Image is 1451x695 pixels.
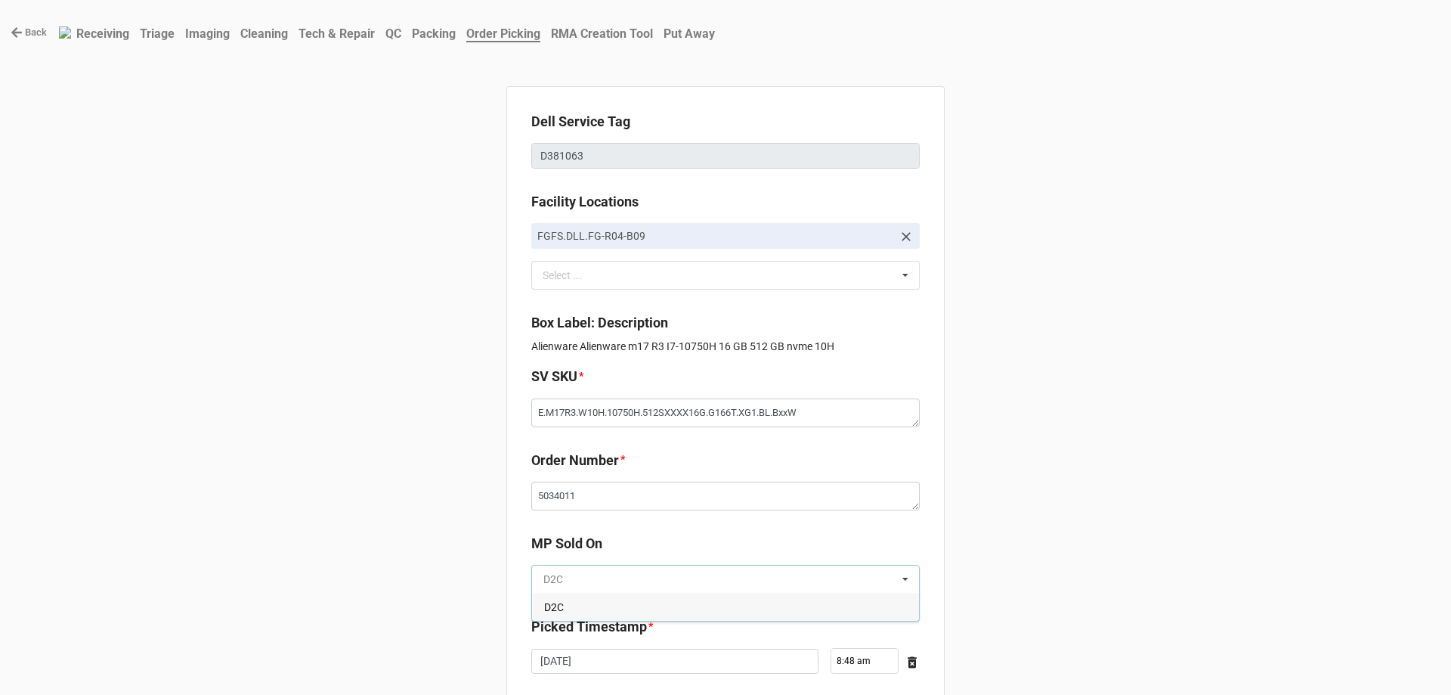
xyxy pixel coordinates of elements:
[658,19,720,48] a: Put Away
[76,26,129,41] b: Receiving
[407,19,461,48] a: Packing
[59,26,71,39] img: RexiLogo.png
[466,26,540,42] b: Order Picking
[531,616,647,638] label: Picked Timestamp
[135,19,180,48] a: Triage
[531,533,602,554] label: MP Sold On
[412,26,456,41] b: Packing
[385,26,401,41] b: QC
[531,366,577,387] label: SV SKU
[235,19,293,48] a: Cleaning
[664,26,715,41] b: Put Away
[531,339,920,354] p: Alienware Alienware m17 R3 I7-10750H 16 GB 512 GB nvme 10H
[551,26,653,41] b: RMA Creation Tool
[539,266,604,284] div: Select ...
[180,19,235,48] a: Imaging
[185,26,230,41] b: Imaging
[380,19,407,48] a: QC
[11,25,47,40] a: Back
[531,111,630,132] label: Dell Service Tag
[831,648,899,674] input: Time
[544,601,564,613] span: D2C
[240,26,288,41] b: Cleaning
[140,26,175,41] b: Triage
[546,19,658,48] a: RMA Creation Tool
[531,191,639,213] label: Facility Locations
[531,315,668,330] b: Box Label: Description
[299,26,375,41] b: Tech & Repair
[293,19,380,48] a: Tech & Repair
[537,228,893,244] p: FGFS.DLL.FG-R04-B09
[531,482,920,510] textarea: 5034011
[531,399,920,427] textarea: E.M17R3.W10H.10750H.512SXXXX16G.G166T.XG1.BL.BxxW
[531,450,619,471] label: Order Number
[461,19,546,48] a: Order Picking
[71,19,135,48] a: Receiving
[531,649,818,675] input: Date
